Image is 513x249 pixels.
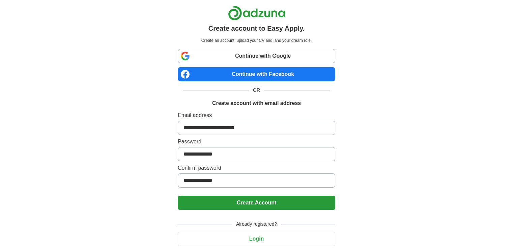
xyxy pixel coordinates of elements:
[178,111,335,119] label: Email address
[178,164,335,172] label: Confirm password
[212,99,301,107] h1: Create account with email address
[178,67,335,81] a: Continue with Facebook
[178,236,335,242] a: Login
[249,87,264,94] span: OR
[208,23,305,33] h1: Create account to Easy Apply.
[179,37,334,44] p: Create an account, upload your CV and land your dream role.
[228,5,285,21] img: Adzuna logo
[232,221,281,228] span: Already registered?
[178,232,335,246] button: Login
[178,138,335,146] label: Password
[178,196,335,210] button: Create Account
[178,49,335,63] a: Continue with Google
